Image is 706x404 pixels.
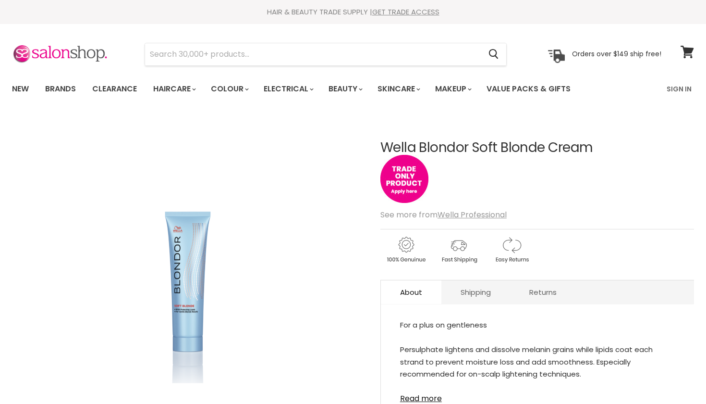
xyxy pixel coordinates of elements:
[372,7,439,17] a: GET TRADE ACCESS
[572,50,661,58] p: Orders over $149 ship free!
[441,280,510,304] a: Shipping
[380,235,431,265] img: genuine.gif
[380,209,507,220] span: See more from
[380,140,694,155] h1: Wella Blondor Soft Blonde Cream
[146,79,202,99] a: Haircare
[479,79,578,99] a: Value Packs & Gifts
[481,43,506,65] button: Search
[256,79,319,99] a: Electrical
[85,79,144,99] a: Clearance
[145,43,507,66] form: Product
[381,280,441,304] a: About
[5,79,36,99] a: New
[428,79,477,99] a: Makeup
[204,79,255,99] a: Colour
[321,79,368,99] a: Beauty
[433,235,484,265] img: shipping.gif
[145,43,481,65] input: Search
[400,389,675,403] a: Read more
[661,79,697,99] a: Sign In
[370,79,426,99] a: Skincare
[486,235,537,265] img: returns.gif
[5,75,620,103] ul: Main menu
[380,155,428,203] img: tradeonly_small.jpg
[510,280,576,304] a: Returns
[400,319,675,389] div: For a plus on gentleness Persulphate lightens and dissolve melanin grains while lipids coat each ...
[38,79,83,99] a: Brands
[438,209,507,220] a: Wella Professional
